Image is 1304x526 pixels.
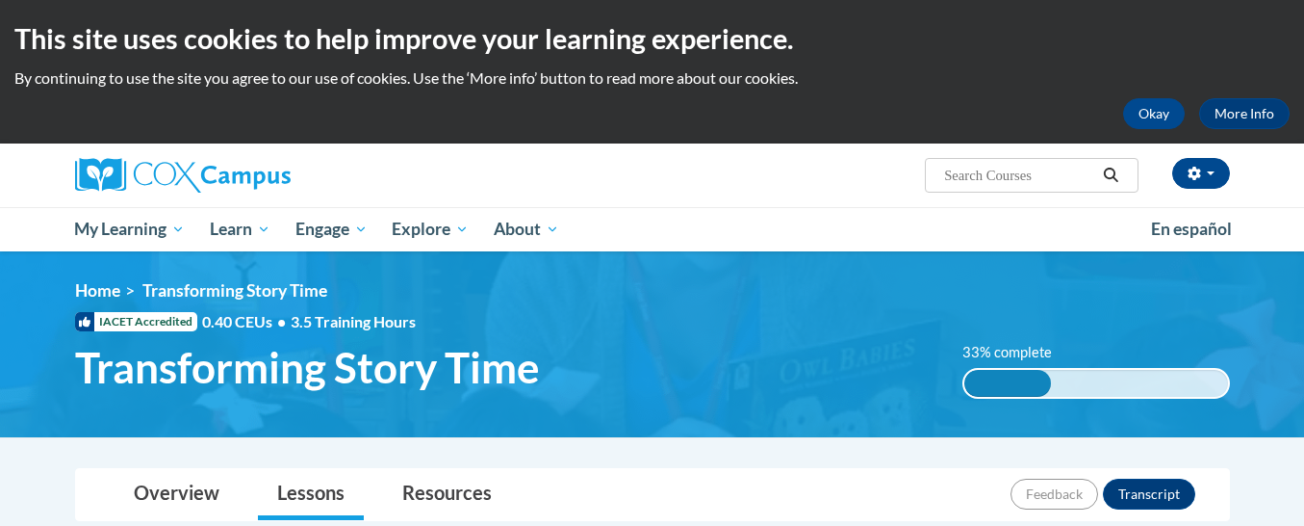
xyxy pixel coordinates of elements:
[75,312,197,331] span: IACET Accredited
[46,207,1259,251] div: Main menu
[1151,219,1232,239] span: En español
[142,280,327,301] span: Transforming Story Time
[197,207,283,251] a: Learn
[1199,98,1290,129] a: More Info
[14,67,1290,89] p: By continuing to use the site you agree to our use of cookies. Use the ‘More info’ button to read...
[75,280,120,301] a: Home
[379,207,481,251] a: Explore
[115,469,239,520] a: Overview
[964,370,1051,397] div: 33% complete
[283,207,380,251] a: Engage
[258,469,364,520] a: Lessons
[75,158,441,193] a: Cox Campus
[1010,479,1098,510] button: Feedback
[63,207,198,251] a: My Learning
[481,207,572,251] a: About
[942,164,1096,187] input: Search Courses
[392,218,469,241] span: Explore
[1172,158,1230,189] button: Account Settings
[75,158,291,193] img: Cox Campus
[210,218,270,241] span: Learn
[295,218,368,241] span: Engage
[277,312,286,330] span: •
[74,218,185,241] span: My Learning
[14,19,1290,58] h2: This site uses cookies to help improve your learning experience.
[1123,98,1185,129] button: Okay
[291,312,416,330] span: 3.5 Training Hours
[383,469,511,520] a: Resources
[1138,209,1244,250] a: En español
[1096,164,1125,187] button: Search
[202,311,291,332] span: 0.40 CEUs
[1103,479,1195,510] button: Transcript
[75,342,540,393] span: Transforming Story Time
[494,218,559,241] span: About
[962,342,1073,363] label: 33% complete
